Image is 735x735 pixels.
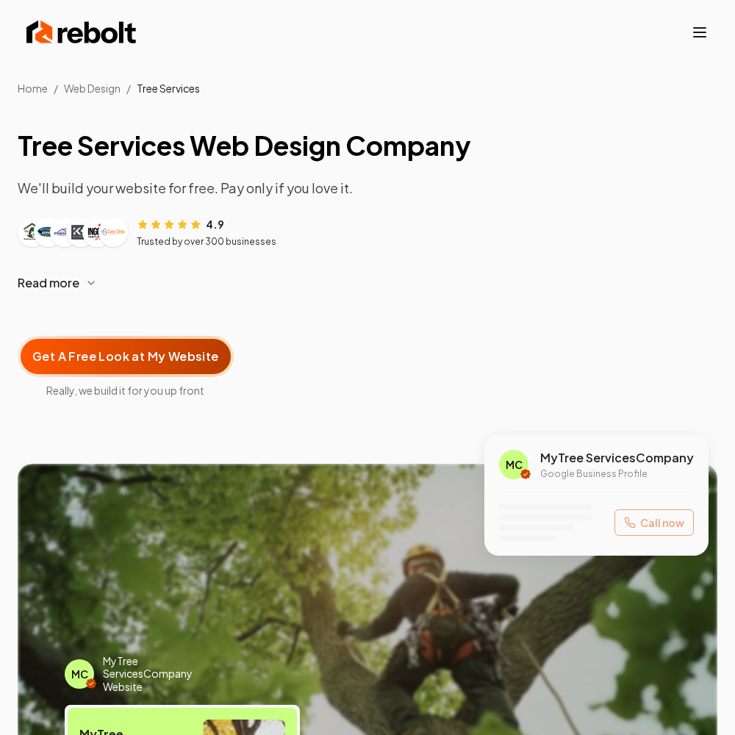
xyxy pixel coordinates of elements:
[540,449,694,467] span: My Tree Services Company
[18,218,128,247] div: Customer logos
[18,336,234,377] button: Get A Free Look at My Website
[103,655,221,694] span: My Tree Services Company Website
[137,82,200,95] span: Tree Services
[506,457,523,472] span: MC
[21,220,44,244] img: Customer logo 1
[18,383,234,398] span: Really, we build it for you up front
[18,82,48,95] a: Home
[18,178,717,198] p: We'll build your website for free. Pay only if you love it.
[71,667,88,681] span: MC
[18,216,717,248] article: Customer reviews
[691,24,709,41] button: Toggle mobile menu
[540,468,694,480] p: Google Business Profile
[53,220,76,244] img: Customer logo 3
[54,81,58,96] li: /
[126,81,131,96] li: /
[18,274,79,292] span: Read more
[69,220,93,244] img: Customer logo 4
[32,348,219,365] span: Get A Free Look at My Website
[101,220,125,244] img: Customer logo 6
[64,82,121,95] span: Web Design
[18,265,717,301] button: Read more
[85,220,109,244] img: Customer logo 5
[26,18,137,47] img: Rebolt Logo
[137,236,276,248] p: Trusted by over 300 businesses
[206,217,224,232] span: 4.9
[18,312,234,398] a: Get A Free Look at My WebsiteReally, we build it for you up front
[137,216,224,232] div: Rating: 4.9 out of 5 stars
[18,131,717,160] h1: Tree Services Web Design Company
[37,220,60,244] img: Customer logo 2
